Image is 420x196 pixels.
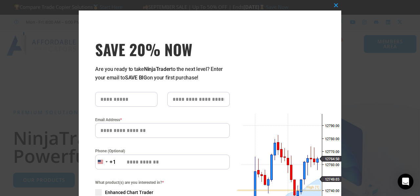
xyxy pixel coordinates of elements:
[398,174,413,189] div: Open Intercom Messenger
[144,66,171,72] strong: NinjaTrader
[125,75,147,81] strong: SAVE BIG
[110,158,116,166] div: +1
[95,155,116,169] button: Selected country
[95,65,230,82] p: Are you ready to take to the next level? Enter your email to on your first purchase!
[95,148,230,154] label: Phone (Optional)
[95,189,230,196] label: Enhanced Chart Trader
[105,189,153,196] span: Enhanced Chart Trader
[95,40,230,58] h3: SAVE 20% NOW
[95,117,230,123] label: Email Address
[95,179,230,186] span: What product(s) are you interested in?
